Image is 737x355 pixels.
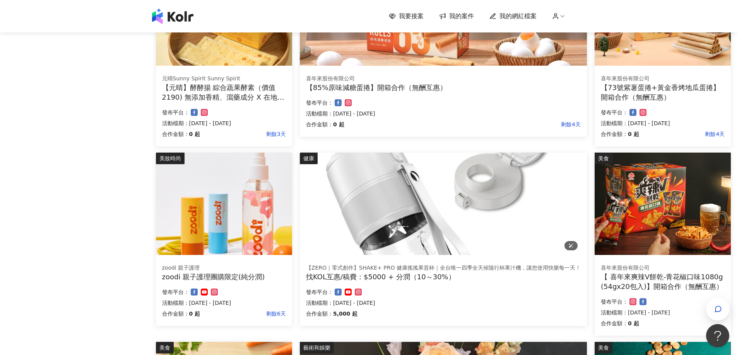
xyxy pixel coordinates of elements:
p: 發布平台： [601,297,628,306]
p: 合作金額： [306,120,333,129]
p: 剩餘4天 [344,120,581,129]
div: 藝術和娛樂 [300,342,334,353]
p: 剩餘6天 [200,309,286,318]
span: 我要接案 [399,12,424,20]
div: 美食 [595,342,612,353]
p: 合作金額： [601,129,628,139]
p: 活動檔期：[DATE] - [DATE] [162,298,286,307]
p: 活動檔期：[DATE] - [DATE] [306,298,581,307]
a: 我要接案 [389,12,424,20]
p: 活動檔期：[DATE] - [DATE] [601,119,725,128]
div: 【元晴】酵酵揚 綜合蔬果酵素（價值2190) 無添加香精、瀉藥成分 X 在地小農蔬果萃取 x 營養博士科研 [162,83,286,102]
p: 0 起 [628,129,639,139]
p: 發布平台： [601,108,628,117]
p: 合作金額： [601,319,628,328]
p: 剩餘4天 [639,129,725,139]
div: 美妝時尚 [156,153,185,164]
p: 活動檔期：[DATE] - [DATE] [601,308,725,317]
p: 發布平台： [162,287,189,297]
div: 健康 [300,153,318,164]
div: zoodi 親子護理團購限定(純分潤) [162,272,286,282]
div: 找KOL互惠/稿費：$5000 + 分潤（10～30%） [306,272,581,282]
a: 我的網紅檔案 [489,12,537,20]
img: 【ZERO｜零式創作】SHAKE+ pro 健康搖搖果昔杯｜全台唯一四季全天候隨行杯果汁機，讓您使用快樂每一天！ [300,153,587,255]
p: 合作金額： [162,309,189,318]
div: 元晴Sunny Spirit Sunny Spirit [162,75,286,83]
div: 美食 [595,153,612,164]
p: 發布平台： [306,287,333,297]
span: 我的案件 [449,12,474,20]
div: 美食 [156,342,174,353]
div: 喜年來股份有限公司 [601,75,725,83]
p: 發布平台： [162,108,189,117]
p: 活動檔期：[DATE] - [DATE] [306,109,581,118]
div: 喜年來股份有限公司 [601,264,725,272]
p: 剩餘3天 [200,129,286,139]
div: 【 喜年來爽辣V餅乾-青花椒口味1080g (54gx20包入)】開箱合作（無酬互惠） [601,272,725,291]
iframe: Help Scout Beacon - Open [706,324,729,347]
p: 0 起 [628,319,639,328]
img: 喜年來爽辣V餅乾-青花椒口味1080g (54gx20包入) [595,153,731,255]
p: 0 起 [189,309,200,318]
div: 【ZERO｜零式創作】SHAKE+ PRO 健康搖搖果昔杯｜全台唯一四季全天候隨行杯果汁機，讓您使用快樂每一天！ [306,264,581,272]
p: 活動檔期：[DATE] - [DATE] [162,119,286,128]
div: 【85%原味減糖蛋捲】開箱合作（無酬互惠） [306,83,581,92]
p: 5,000 起 [333,309,357,318]
div: 【73號紫薯蛋捲+黃金香烤地瓜蛋捲】開箱合作（無酬互惠） [601,83,725,102]
span: 我的網紅檔案 [499,12,537,20]
p: 0 起 [333,120,344,129]
p: 0 起 [189,129,200,139]
p: 合作金額： [306,309,333,318]
div: 喜年來股份有限公司 [306,75,581,83]
div: zoodi 親子護理 [162,264,286,272]
p: 合作金額： [162,129,189,139]
img: zoodi 全系列商品 [156,153,292,255]
img: logo [152,8,193,24]
a: 我的案件 [439,12,474,20]
p: 發布平台： [306,98,333,107]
